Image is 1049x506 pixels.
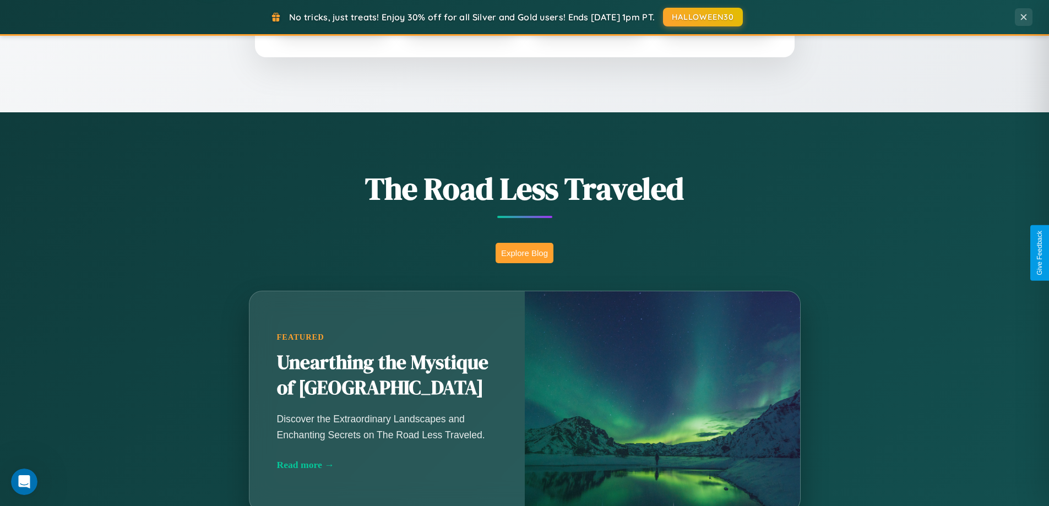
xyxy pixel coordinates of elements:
h2: Unearthing the Mystique of [GEOGRAPHIC_DATA] [277,350,497,401]
button: Explore Blog [496,243,553,263]
div: Read more → [277,459,497,471]
div: Featured [277,333,497,342]
iframe: Intercom live chat [11,469,37,495]
div: Give Feedback [1036,231,1043,275]
h1: The Road Less Traveled [194,167,855,210]
p: Discover the Extraordinary Landscapes and Enchanting Secrets on The Road Less Traveled. [277,411,497,442]
span: No tricks, just treats! Enjoy 30% off for all Silver and Gold users! Ends [DATE] 1pm PT. [289,12,655,23]
button: HALLOWEEN30 [663,8,743,26]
